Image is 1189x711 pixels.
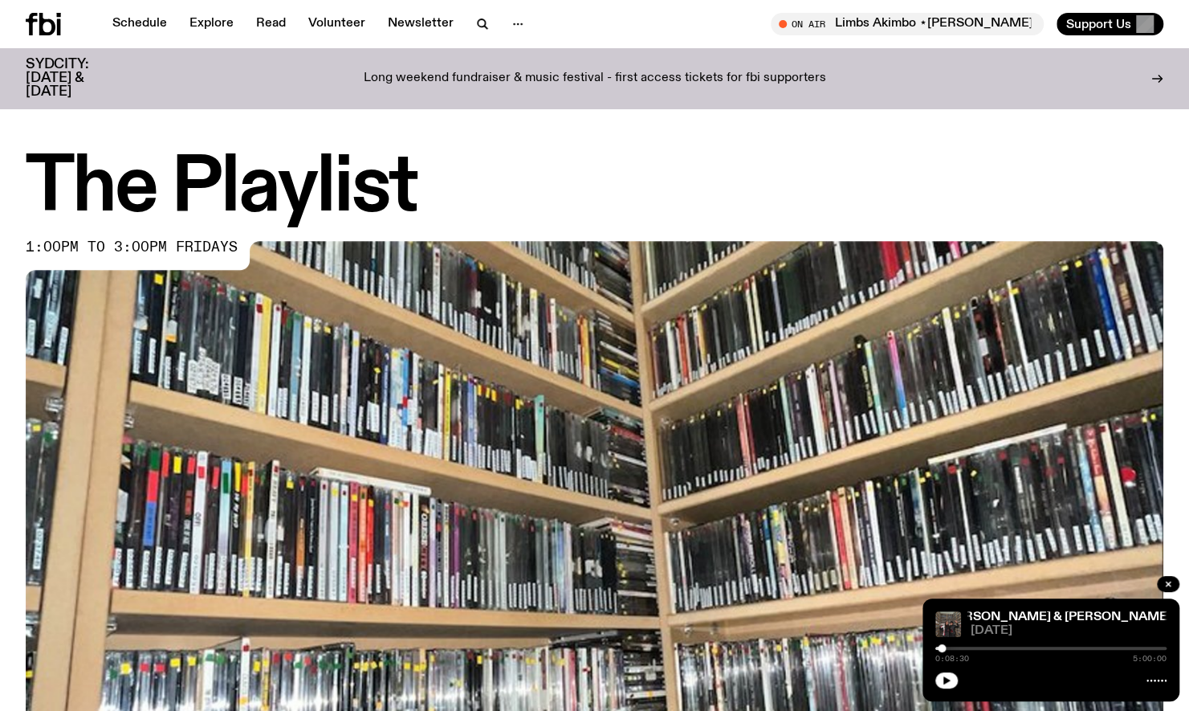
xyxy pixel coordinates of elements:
a: Schedule [103,13,177,35]
button: Support Us [1057,13,1163,35]
a: Volunteer [299,13,375,35]
h3: SYDCITY: [DATE] & [DATE] [26,58,128,99]
p: Long weekend fundraiser & music festival - first access tickets for fbi supporters [364,72,826,86]
a: The Allnighter with [PERSON_NAME] & [PERSON_NAME] [832,611,1171,623]
a: Newsletter [378,13,463,35]
h1: The Playlist [26,153,1163,225]
button: On AirLimbs Akimbo ⋆[PERSON_NAME]⋆ [771,13,1044,35]
a: Read [246,13,295,35]
span: Support Us [1066,17,1131,31]
span: 5:00:00 [1133,655,1167,663]
span: [DATE] [971,625,1167,637]
span: 0:08:30 [935,655,969,663]
a: Explore [180,13,243,35]
span: 1:00pm to 3:00pm fridays [26,241,238,254]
